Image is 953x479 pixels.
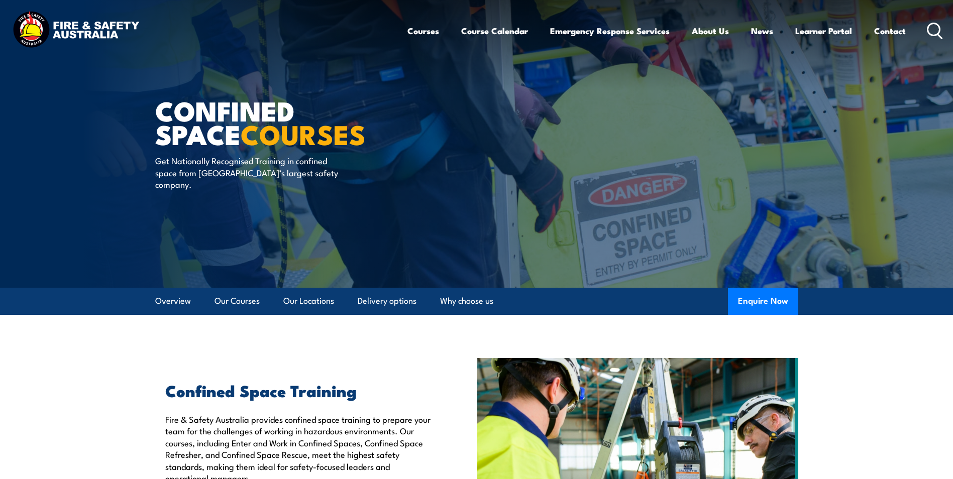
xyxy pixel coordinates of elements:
a: Why choose us [440,288,493,314]
h1: Confined Space [155,98,403,145]
a: Contact [874,18,906,44]
p: Get Nationally Recognised Training in confined space from [GEOGRAPHIC_DATA]’s largest safety comp... [155,155,339,190]
a: News [751,18,773,44]
a: Our Courses [215,288,260,314]
a: Course Calendar [461,18,528,44]
strong: COURSES [241,112,366,154]
a: Our Locations [283,288,334,314]
a: Delivery options [358,288,416,314]
a: About Us [692,18,729,44]
button: Enquire Now [728,288,798,315]
h2: Confined Space Training [165,383,431,397]
a: Learner Portal [795,18,852,44]
a: Overview [155,288,191,314]
a: Emergency Response Services [550,18,670,44]
a: Courses [407,18,439,44]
